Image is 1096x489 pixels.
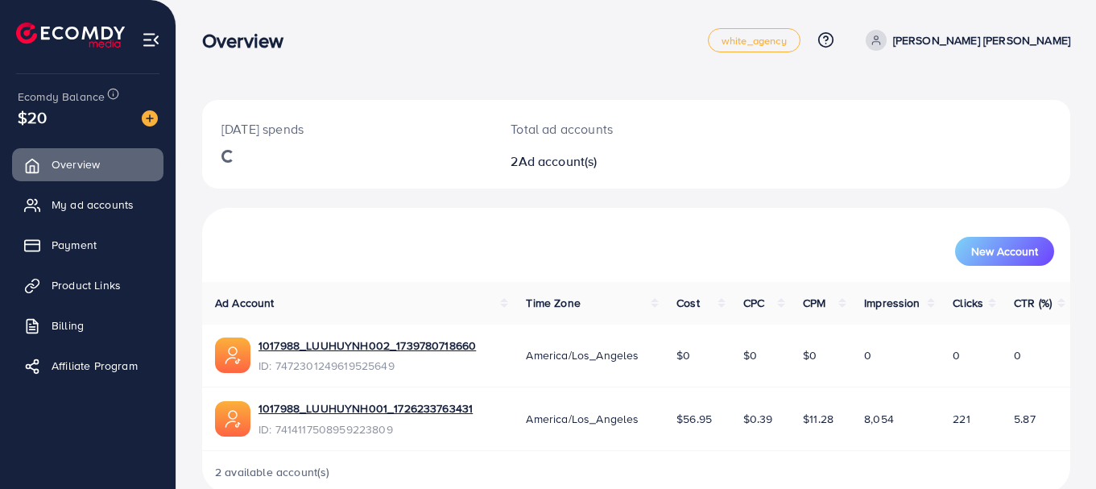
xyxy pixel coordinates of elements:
[215,338,250,373] img: ic-ads-acc.e4c84228.svg
[52,237,97,253] span: Payment
[258,358,476,374] span: ID: 7472301249619525649
[676,347,690,363] span: $0
[52,317,84,334] span: Billing
[526,347,639,363] span: America/Los_Angeles
[803,295,825,311] span: CPM
[12,148,163,180] a: Overview
[803,347,817,363] span: $0
[526,295,580,311] span: Time Zone
[258,421,473,437] span: ID: 7414117508959223809
[12,269,163,301] a: Product Links
[722,35,787,46] span: white_agency
[511,119,689,139] p: Total ad accounts
[743,411,773,427] span: $0.39
[215,295,275,311] span: Ad Account
[12,350,163,382] a: Affiliate Program
[258,338,476,354] a: 1017988_LUUHUYNH002_1739780718660
[12,309,163,342] a: Billing
[971,246,1038,257] span: New Account
[52,156,100,172] span: Overview
[52,197,134,213] span: My ad accounts
[864,295,920,311] span: Impression
[215,401,250,437] img: ic-ads-acc.e4c84228.svg
[526,411,639,427] span: America/Los_Angeles
[743,295,764,311] span: CPC
[511,154,689,169] h2: 2
[953,295,983,311] span: Clicks
[708,28,800,52] a: white_agency
[142,110,158,126] img: image
[18,106,47,129] span: $20
[859,30,1070,51] a: [PERSON_NAME] [PERSON_NAME]
[202,29,296,52] h3: Overview
[16,23,125,48] img: logo
[676,295,700,311] span: Cost
[864,347,871,363] span: 0
[258,400,473,416] a: 1017988_LUUHUYNH001_1726233763431
[52,358,138,374] span: Affiliate Program
[221,119,472,139] p: [DATE] spends
[142,31,160,49] img: menu
[18,89,105,105] span: Ecomdy Balance
[519,152,598,170] span: Ad account(s)
[864,411,894,427] span: 8,054
[1014,295,1052,311] span: CTR (%)
[1014,411,1036,427] span: 5.87
[743,347,757,363] span: $0
[12,229,163,261] a: Payment
[803,411,833,427] span: $11.28
[893,31,1070,50] p: [PERSON_NAME] [PERSON_NAME]
[1014,347,1021,363] span: 0
[52,277,121,293] span: Product Links
[215,464,330,480] span: 2 available account(s)
[676,411,712,427] span: $56.95
[12,189,163,221] a: My ad accounts
[953,347,960,363] span: 0
[953,411,970,427] span: 221
[955,237,1054,266] button: New Account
